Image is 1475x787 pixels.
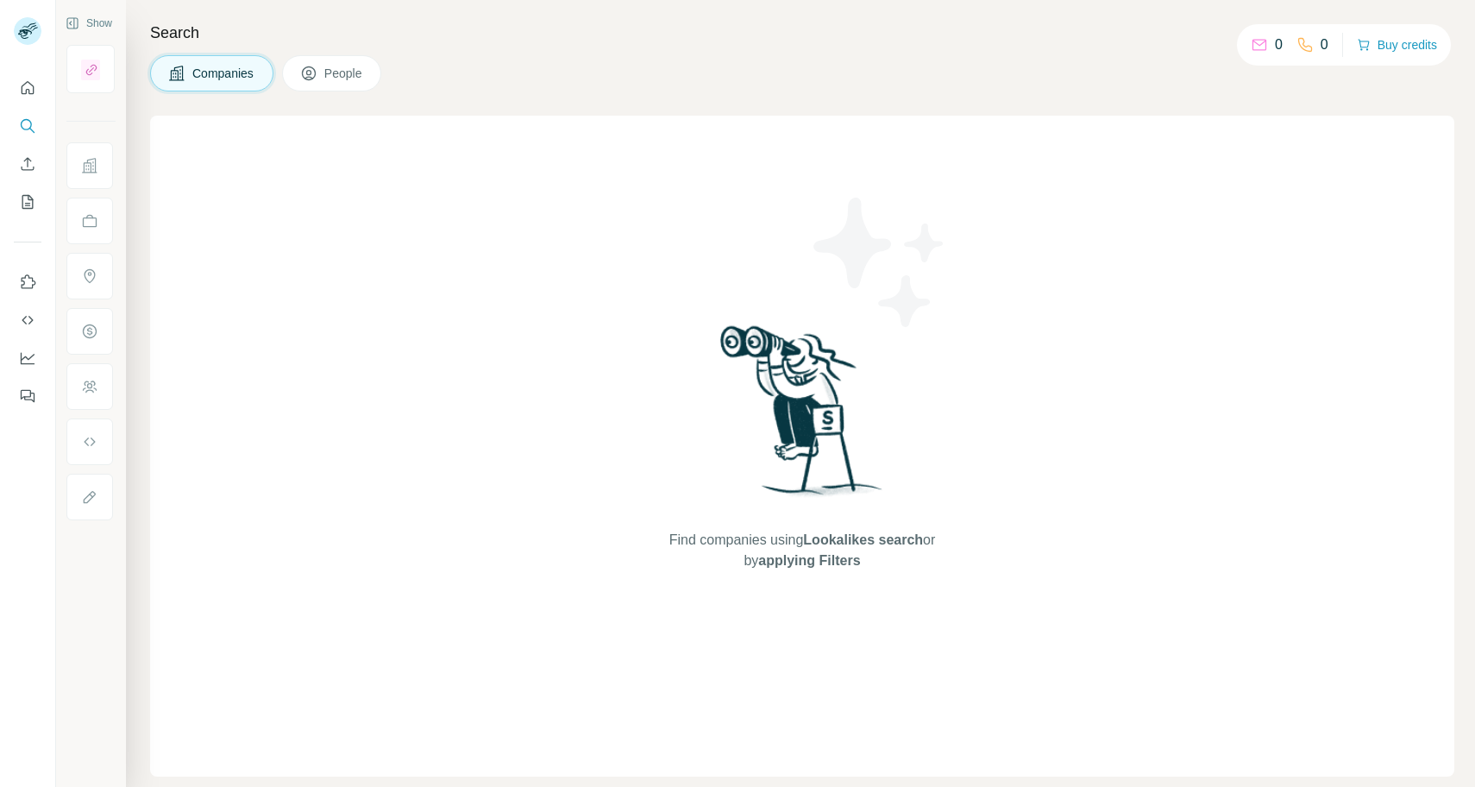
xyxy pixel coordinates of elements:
button: Use Surfe API [14,305,41,336]
button: Feedback [14,381,41,412]
span: Lookalikes search [803,532,923,547]
button: Quick start [14,72,41,104]
p: 0 [1321,35,1328,55]
button: My lists [14,186,41,217]
h4: Search [150,21,1454,45]
img: Surfe Illustration - Stars [802,185,957,340]
button: Buy credits [1357,33,1437,57]
p: 0 [1275,35,1283,55]
button: Use Surfe on LinkedIn [14,267,41,298]
span: applying Filters [758,553,860,568]
button: Show [53,10,124,36]
span: Find companies using or by [664,530,940,571]
button: Search [14,110,41,142]
span: Companies [192,65,255,82]
button: Dashboard [14,343,41,374]
span: People [324,65,364,82]
img: Surfe Illustration - Woman searching with binoculars [712,321,892,513]
button: Enrich CSV [14,148,41,179]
